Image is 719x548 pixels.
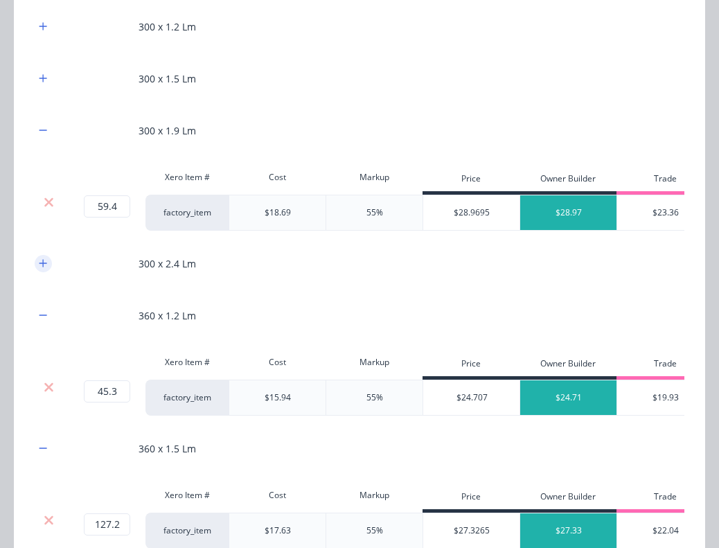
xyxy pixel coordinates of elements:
[145,195,229,231] div: factory_item
[616,352,713,380] div: Trade
[139,256,196,271] div: 300 x 2.4 Lm
[520,513,617,548] div: $27.33
[366,206,383,219] div: 55%
[265,206,291,219] div: $18.69
[617,195,714,230] div: $23.36
[139,19,196,34] div: 300 x 1.2 Lm
[520,167,616,195] div: Owner Builder
[139,71,196,86] div: 300 x 1.5 Lm
[145,380,229,416] div: factory_item
[145,348,229,376] div: Xero Item #
[616,485,713,513] div: Trade
[229,481,326,509] div: Cost
[520,352,616,380] div: Owner Builder
[366,391,383,404] div: 55%
[616,167,713,195] div: Trade
[145,163,229,191] div: Xero Item #
[326,481,423,509] div: Markup
[229,348,326,376] div: Cost
[139,441,196,456] div: 360 x 1.5 Lm
[423,485,520,513] div: Price
[423,195,520,230] div: $28.9695
[265,524,291,537] div: $17.63
[84,513,130,536] input: ?
[423,352,520,380] div: Price
[423,380,520,415] div: $24.707
[139,123,196,138] div: 300 x 1.9 Lm
[326,348,423,376] div: Markup
[265,391,291,404] div: $15.94
[366,524,383,537] div: 55%
[326,163,423,191] div: Markup
[145,481,229,509] div: Xero Item #
[617,513,714,548] div: $22.04
[520,195,617,230] div: $28.97
[139,308,196,323] div: 360 x 1.2 Lm
[423,513,520,548] div: $27.3265
[617,380,714,415] div: $19.93
[229,163,326,191] div: Cost
[84,195,130,218] input: ?
[84,380,130,403] input: ?
[520,380,617,415] div: $24.71
[423,167,520,195] div: Price
[520,485,616,513] div: Owner Builder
